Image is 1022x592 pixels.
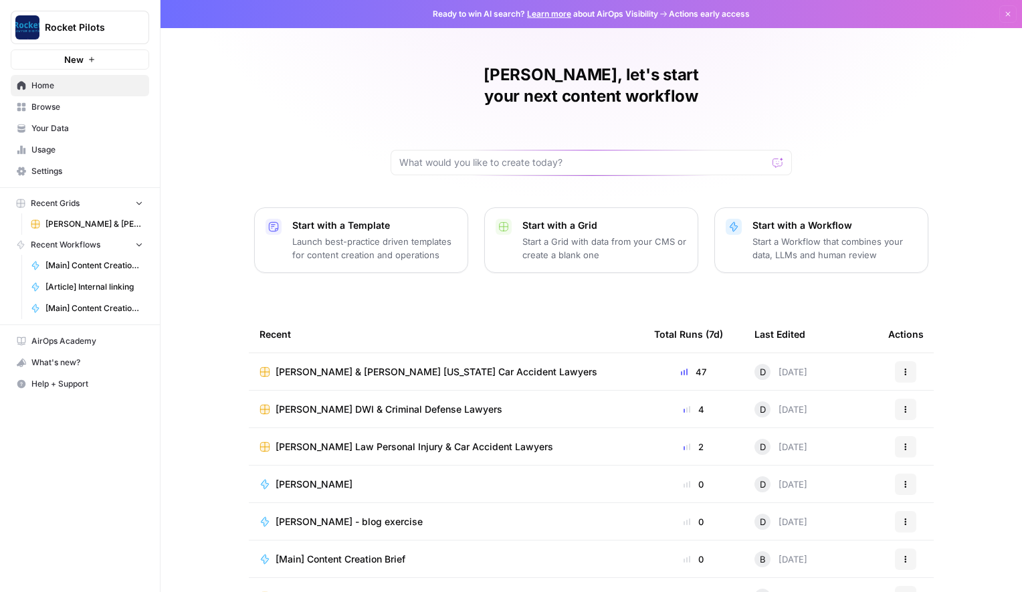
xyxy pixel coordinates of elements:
div: [DATE] [754,364,807,380]
span: Recent Workflows [31,239,100,251]
a: [Main] Content Creation Brief [260,553,633,566]
span: Browse [31,101,143,113]
span: D [760,478,766,491]
p: Start with a Workflow [752,219,917,232]
a: [PERSON_NAME] Law Personal Injury & Car Accident Lawyers [260,440,633,454]
span: Usage [31,144,143,156]
button: What's new? [11,352,149,373]
span: [Article] Internal linking [45,281,143,293]
span: B [760,553,766,566]
span: [PERSON_NAME] & [PERSON_NAME] [US_STATE] Car Accident Lawyers [276,365,597,379]
button: New [11,50,149,70]
button: Help + Support [11,373,149,395]
a: [PERSON_NAME] - blog exercise [260,515,633,528]
span: D [760,515,766,528]
span: D [760,440,766,454]
span: AirOps Academy [31,335,143,347]
span: Ready to win AI search? about AirOps Visibility [433,8,658,20]
a: Your Data [11,118,149,139]
span: [PERSON_NAME] Law Personal Injury & Car Accident Lawyers [276,440,553,454]
a: AirOps Academy [11,330,149,352]
span: D [760,365,766,379]
a: [PERSON_NAME] DWI & Criminal Defense Lawyers [260,403,633,416]
div: [DATE] [754,551,807,567]
button: Recent Grids [11,193,149,213]
button: Workspace: Rocket Pilots [11,11,149,44]
div: 2 [654,440,733,454]
div: What's new? [11,353,148,373]
div: 47 [654,365,733,379]
button: Start with a GridStart a Grid with data from your CMS or create a blank one [484,207,698,273]
span: [Main] Content Creation Article [45,302,143,314]
a: [Main] Content Creation Brief [25,255,149,276]
span: [PERSON_NAME] DWI & Criminal Defense Lawyers [276,403,502,416]
h1: [PERSON_NAME], let's start your next content workflow [391,64,792,107]
div: [DATE] [754,439,807,455]
div: 4 [654,403,733,416]
span: [PERSON_NAME] [276,478,352,491]
span: Recent Grids [31,197,80,209]
div: Recent [260,316,633,353]
p: Start a Workflow that combines your data, LLMs and human review [752,235,917,262]
p: Start with a Template [292,219,457,232]
div: 0 [654,553,733,566]
div: 0 [654,478,733,491]
button: Start with a WorkflowStart a Workflow that combines your data, LLMs and human review [714,207,928,273]
span: [Main] Content Creation Brief [45,260,143,272]
a: [PERSON_NAME] & [PERSON_NAME] [US_STATE] Car Accident Lawyers [25,213,149,235]
span: Rocket Pilots [45,21,126,34]
div: [DATE] [754,401,807,417]
a: Learn more [527,9,571,19]
span: Settings [31,165,143,177]
div: [DATE] [754,514,807,530]
span: Home [31,80,143,92]
a: [PERSON_NAME] [260,478,633,491]
a: [Article] Internal linking [25,276,149,298]
span: [PERSON_NAME] & [PERSON_NAME] [US_STATE] Car Accident Lawyers [45,218,143,230]
a: Settings [11,161,149,182]
span: D [760,403,766,416]
input: What would you like to create today? [399,156,767,169]
span: Help + Support [31,378,143,390]
p: Start with a Grid [522,219,687,232]
button: Start with a TemplateLaunch best-practice driven templates for content creation and operations [254,207,468,273]
span: [PERSON_NAME] - blog exercise [276,515,423,528]
span: Actions early access [669,8,750,20]
img: Rocket Pilots Logo [15,15,39,39]
a: Home [11,75,149,96]
span: [Main] Content Creation Brief [276,553,405,566]
a: Usage [11,139,149,161]
p: Launch best-practice driven templates for content creation and operations [292,235,457,262]
div: Actions [888,316,924,353]
a: [PERSON_NAME] & [PERSON_NAME] [US_STATE] Car Accident Lawyers [260,365,633,379]
p: Start a Grid with data from your CMS or create a blank one [522,235,687,262]
a: Browse [11,96,149,118]
div: Last Edited [754,316,805,353]
div: 0 [654,515,733,528]
button: Recent Workflows [11,235,149,255]
div: [DATE] [754,476,807,492]
a: [Main] Content Creation Article [25,298,149,319]
div: Total Runs (7d) [654,316,723,353]
span: Your Data [31,122,143,134]
span: New [64,53,84,66]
